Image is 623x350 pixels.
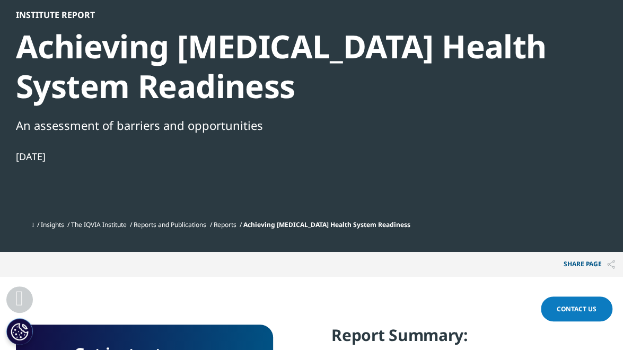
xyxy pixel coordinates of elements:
[16,116,595,134] div: An assessment of barriers and opportunities
[556,252,623,277] p: Share PAGE
[134,220,206,229] a: Reports and Publications
[557,304,596,313] span: Contact Us
[243,220,410,229] span: Achieving [MEDICAL_DATA] Health System Readiness
[541,296,612,321] a: Contact Us
[16,10,595,20] div: Institute Report
[556,252,623,277] button: Share PAGEShare PAGE
[6,318,33,345] button: Cookies Settings
[213,220,236,229] a: Reports
[16,150,595,163] div: [DATE]
[41,220,64,229] a: Insights
[71,220,127,229] a: The IQVIA Institute
[607,260,615,269] img: Share PAGE
[16,27,595,106] div: Achieving [MEDICAL_DATA] Health System Readiness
